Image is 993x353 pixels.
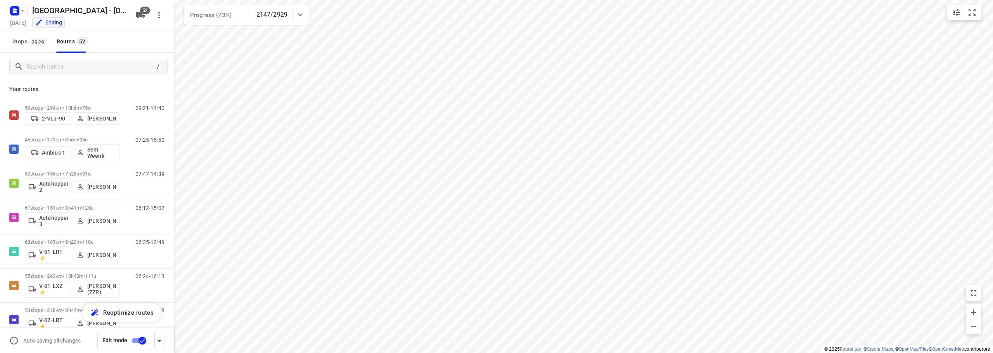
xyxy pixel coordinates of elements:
[25,137,119,143] p: 45 stops • 171km • 8h6m
[35,19,62,26] div: You are currently in edit mode.
[184,5,310,25] div: Progress (73%)2147/2929
[25,239,119,245] p: 68 stops • 185km • 9h20m
[7,18,29,27] h5: Project date
[29,4,130,17] h5: [GEOGRAPHIC_DATA] - [DATE]
[83,273,85,279] span: •
[73,112,119,125] button: [PERSON_NAME]
[25,212,71,229] button: Autohopper 3
[103,308,154,318] span: Reoptimize routes
[81,239,82,245] span: •
[78,137,80,143] span: •
[840,346,862,352] a: Routetitan
[82,171,90,177] span: 91u
[81,171,82,177] span: •
[87,115,116,122] p: [PERSON_NAME]
[9,85,164,93] p: Your routes
[135,105,164,111] p: 09:21-14:40
[25,315,71,332] button: V-02-LRT ⚡
[80,137,88,143] span: 93u
[39,249,68,261] p: V-01-LRT ⚡
[73,281,119,298] button: [PERSON_NAME] (ZZP)
[82,239,93,245] span: 118u
[87,184,116,190] p: [PERSON_NAME]
[947,5,981,20] div: small contained button group
[12,37,49,46] span: Stops
[25,146,71,159] button: Ambius 1
[899,346,929,352] a: OpenMapTiles
[73,144,119,161] button: Sem Weenk
[73,317,119,329] button: [PERSON_NAME]
[87,320,116,326] p: [PERSON_NAME]
[140,7,150,14] span: 52
[25,105,119,111] p: 59 stops • 294km • 10h6m
[29,38,47,46] span: 2929
[25,273,119,279] p: 55 stops • 263km • 10h40m
[82,205,93,211] span: 125u
[948,5,964,20] button: Map settings
[135,239,164,245] p: 06:35-12:49
[57,37,90,46] div: Routes
[87,283,116,295] p: [PERSON_NAME] (ZZP)
[25,205,119,211] p: 61 stops • 151km • 8h41m
[81,307,82,313] span: •
[964,5,980,20] button: Fit zoom
[81,205,82,211] span: •
[25,178,71,195] button: Autohopper 2
[39,317,68,329] p: V-02-LRT ⚡
[102,337,127,343] span: Edit mode
[82,307,90,313] span: 97u
[135,205,164,211] p: 06:12-15:02
[39,215,68,227] p: Autohopper 3
[82,105,90,111] span: 75u
[87,146,116,159] p: Sem Weenk
[42,150,65,156] p: Ambius 1
[256,10,287,19] p: 2147/2929
[155,336,164,345] div: Driver app settings
[77,37,88,45] span: 52
[25,246,71,263] button: V-01-LRT ⚡
[23,338,81,344] p: Auto-saving all changes
[73,181,119,193] button: [PERSON_NAME]
[42,115,65,122] p: 2-VLJ-90
[25,171,119,177] p: 50 stops • 156km • 7h25m
[133,7,148,23] button: 52
[824,346,990,352] li: © 2025 , © , © © contributors
[25,112,71,125] button: 2-VLJ-90
[135,137,164,143] p: 07:25-15:50
[73,249,119,261] button: [PERSON_NAME]
[39,283,68,295] p: V-01-LXZ ⚡
[190,12,232,19] span: Progress (73%)
[39,181,68,193] p: Autohopper 2
[81,105,82,111] span: •
[151,7,167,23] button: More
[932,346,964,352] a: OpenStreetMap
[135,171,164,177] p: 07:47-14:39
[25,281,71,298] button: V-01-LXZ ⚡
[135,273,164,279] p: 06:24-16:13
[25,307,119,313] p: 53 stops • 218km • 8h44m
[87,252,116,258] p: [PERSON_NAME]
[73,215,119,227] button: [PERSON_NAME]
[85,273,96,279] span: 111u
[87,218,116,224] p: [PERSON_NAME]
[154,62,163,71] div: /
[82,303,161,322] button: Reoptimize routes
[27,61,154,73] input: Search routes
[867,346,893,352] a: Stadia Maps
